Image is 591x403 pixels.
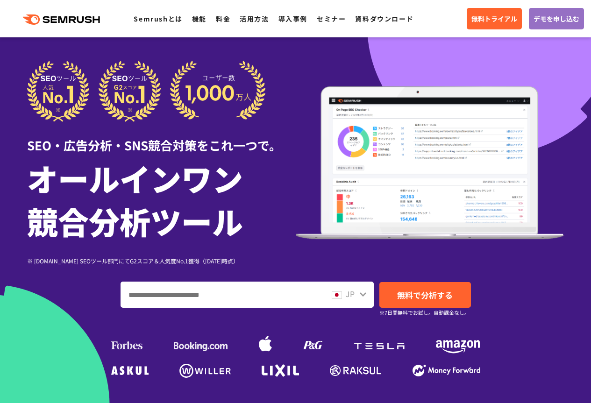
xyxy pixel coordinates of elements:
[379,282,471,308] a: 無料で分析する
[27,122,296,154] div: SEO・広告分析・SNS競合対策をこれ一つで。
[529,8,584,29] a: デモを申し込む
[134,14,182,23] a: Semrushとは
[397,289,453,301] span: 無料で分析する
[317,14,346,23] a: セミナー
[121,282,323,307] input: ドメイン、キーワードまたはURLを入力してください
[27,156,296,242] h1: オールインワン 競合分析ツール
[471,14,517,24] span: 無料トライアル
[534,14,579,24] span: デモを申し込む
[27,256,296,265] div: ※ [DOMAIN_NAME] SEOツール部門にてG2スコア＆人気度No.1獲得（[DATE]時点）
[379,308,470,317] small: ※7日間無料でお試し。自動課金なし。
[355,14,413,23] a: 資料ダウンロード
[192,14,206,23] a: 機能
[240,14,269,23] a: 活用方法
[467,8,522,29] a: 無料トライアル
[346,288,355,299] span: JP
[216,14,230,23] a: 料金
[278,14,307,23] a: 導入事例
